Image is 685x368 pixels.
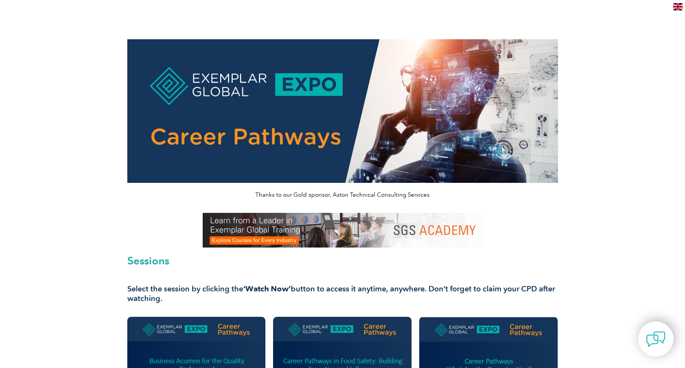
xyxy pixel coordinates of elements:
strong: ‘Watch Now’ [243,284,291,293]
h3: Select the session by clicking the button to access it anytime, anywhere. Don’t forget to claim y... [127,284,558,303]
h2: Sessions [127,255,558,266]
img: career pathways [127,39,558,183]
p: Thanks to our Gold sponsor, Aston Technical Consulting Services [127,191,558,199]
img: SGS [203,213,483,248]
img: en [673,3,683,10]
img: contact-chat.png [646,330,665,349]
